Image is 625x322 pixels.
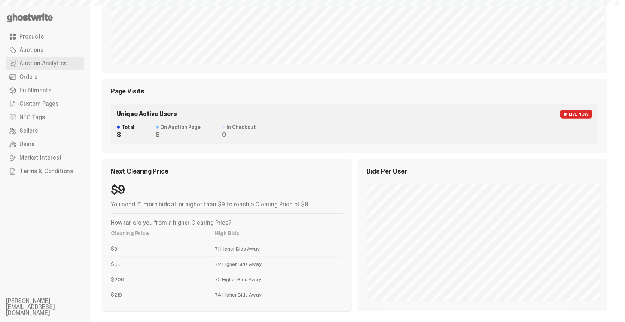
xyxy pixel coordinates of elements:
a: Sellers [6,124,84,138]
td: 72 Higher Bids Away [215,256,342,272]
td: $136 [111,256,215,272]
li: [PERSON_NAME][EMAIL_ADDRESS][DOMAIN_NAME] [6,298,96,316]
dd: 8 [117,131,134,138]
span: Sellers [19,128,38,134]
div: $9 [111,184,343,196]
span: Terms & Conditions [19,168,73,174]
span: Unique Active Users [117,111,177,117]
dd: 0 [222,131,256,138]
dt: On Auction Page [156,125,201,130]
td: 71 Higher Bids Away [215,241,342,256]
a: NFC Tags [6,111,84,124]
span: Users [19,141,34,147]
a: Auction Analytics [6,57,84,70]
a: Market Interest [6,151,84,165]
td: $9 [111,241,215,256]
dt: Total [117,125,134,130]
p: You need 71 more bids at or higher than $9 to reach a Clearing Price of $9. [111,202,343,208]
span: Products [19,34,44,40]
th: Clearing Price [111,226,215,241]
td: $206 [111,272,215,287]
th: High Bids [215,226,342,241]
span: Bids Per User [367,168,408,175]
span: Auction Analytics [19,61,67,67]
p: How far are you from a higher Clearing Price? [111,220,343,226]
td: 73 Higher Bids Away [215,272,342,287]
span: Market Interest [19,155,62,161]
span: Fulfillments [19,88,51,93]
a: Custom Pages [6,97,84,111]
td: 74 Higher Bids Away [215,287,342,302]
a: Fulfillments [6,84,84,97]
span: NFC Tags [19,114,45,120]
span: Orders [19,74,37,80]
span: Page Visits [111,88,144,95]
a: Users [6,138,84,151]
dt: In Checkout [222,125,256,130]
span: Next Clearing Price [111,168,168,175]
dd: 8 [156,131,201,138]
span: Custom Pages [19,101,58,107]
a: Products [6,30,84,43]
td: $219 [111,287,215,302]
a: Auctions [6,43,84,57]
span: Auctions [19,47,43,53]
a: Orders [6,70,84,84]
a: Terms & Conditions [6,165,84,178]
span: LIVE NOW [560,110,592,119]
